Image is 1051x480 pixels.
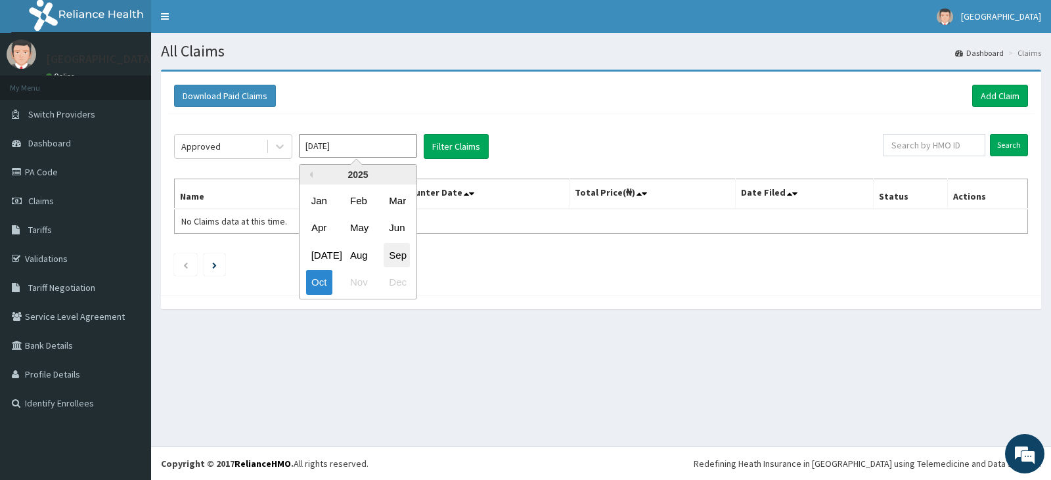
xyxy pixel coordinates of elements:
[947,179,1027,209] th: Actions
[569,179,735,209] th: Total Price(₦)
[46,72,78,81] a: Online
[1005,47,1041,58] li: Claims
[306,188,332,213] div: Choose January 2025
[345,243,371,267] div: Choose August 2025
[183,259,189,271] a: Previous page
[7,39,36,69] img: User Image
[235,458,291,469] a: RelianceHMO
[736,179,874,209] th: Date Filed
[24,66,53,98] img: d_794563401_company_1708531726252_794563401
[68,74,221,91] div: Chat with us now
[300,165,416,185] div: 2025
[345,188,371,213] div: Choose February 2025
[990,134,1028,156] input: Search
[28,224,52,236] span: Tariffs
[181,215,287,227] span: No Claims data at this time.
[46,53,154,65] p: [GEOGRAPHIC_DATA]
[151,447,1051,480] footer: All rights reserved.
[961,11,1041,22] span: [GEOGRAPHIC_DATA]
[28,137,71,149] span: Dashboard
[215,7,247,38] div: Minimize live chat window
[212,259,217,271] a: Next page
[345,216,371,240] div: Choose May 2025
[937,9,953,25] img: User Image
[174,85,276,107] button: Download Paid Claims
[28,195,54,207] span: Claims
[181,140,221,153] div: Approved
[384,243,410,267] div: Choose September 2025
[306,216,332,240] div: Choose April 2025
[306,171,313,178] button: Previous Year
[300,187,416,296] div: month 2025-10
[7,331,250,377] textarea: Type your message and hit 'Enter'
[306,243,332,267] div: Choose July 2025
[873,179,947,209] th: Status
[161,43,1041,60] h1: All Claims
[76,152,181,284] span: We're online!
[299,134,417,158] input: Select Month and Year
[161,458,294,469] strong: Copyright © 2017 .
[384,216,410,240] div: Choose June 2025
[384,188,410,213] div: Choose March 2025
[972,85,1028,107] a: Add Claim
[306,271,332,295] div: Choose October 2025
[28,282,95,294] span: Tariff Negotiation
[175,179,390,209] th: Name
[424,134,489,159] button: Filter Claims
[28,108,95,120] span: Switch Providers
[694,457,1041,470] div: Redefining Heath Insurance in [GEOGRAPHIC_DATA] using Telemedicine and Data Science!
[883,134,986,156] input: Search by HMO ID
[955,47,1004,58] a: Dashboard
